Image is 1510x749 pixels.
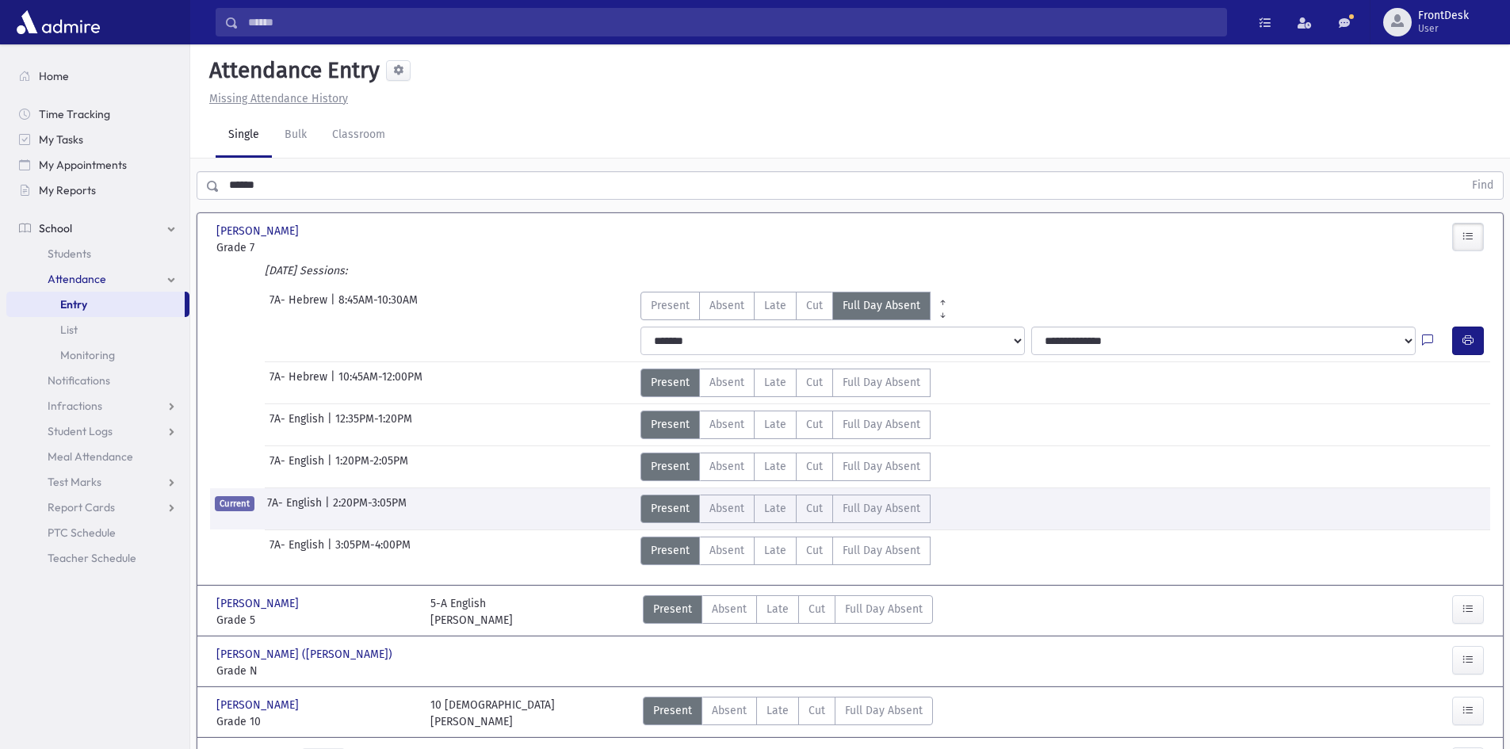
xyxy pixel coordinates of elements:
span: Full Day Absent [843,458,920,475]
span: Absent [712,702,747,719]
a: Time Tracking [6,101,189,127]
span: Full Day Absent [843,297,920,314]
span: Teacher Schedule [48,551,136,565]
span: 2:20PM-3:05PM [333,495,407,523]
span: | [327,411,335,439]
u: Missing Attendance History [209,92,348,105]
span: List [60,323,78,337]
span: 7A- Hebrew [270,369,331,397]
span: [PERSON_NAME] [216,223,302,239]
span: Test Marks [48,475,101,489]
a: Teacher Schedule [6,545,189,571]
a: School [6,216,189,241]
div: AttTypes [640,537,931,565]
img: AdmirePro [13,6,104,38]
a: Entry [6,292,185,317]
span: Full Day Absent [843,500,920,517]
span: Current [215,496,254,511]
a: Students [6,241,189,266]
span: Late [764,297,786,314]
span: | [325,495,333,523]
span: 7A- Hebrew [270,292,331,320]
span: Present [651,297,690,314]
span: My Appointments [39,158,127,172]
span: 7A- English [267,495,325,523]
button: Find [1462,172,1503,199]
span: Grade 10 [216,713,415,730]
span: 8:45AM-10:30AM [338,292,418,320]
span: 7A- English [270,411,327,439]
span: Cut [809,702,825,719]
span: | [327,537,335,565]
a: Monitoring [6,342,189,368]
a: All Prior [931,292,955,304]
span: Full Day Absent [843,374,920,391]
span: Infractions [48,399,102,413]
span: Absent [712,601,747,617]
span: Cut [806,297,823,314]
i: [DATE] Sessions: [265,264,347,277]
span: Late [766,601,789,617]
a: My Reports [6,178,189,203]
span: Absent [709,542,744,559]
span: Cut [806,458,823,475]
span: Absent [709,374,744,391]
a: My Appointments [6,152,189,178]
span: Absent [709,416,744,433]
div: 5-A English [PERSON_NAME] [430,595,513,629]
span: My Reports [39,183,96,197]
span: My Tasks [39,132,83,147]
span: Present [653,702,692,719]
div: AttTypes [643,595,933,629]
span: Present [653,601,692,617]
span: Late [764,500,786,517]
span: Students [48,246,91,261]
div: AttTypes [643,697,933,730]
span: Late [764,458,786,475]
span: Grade 5 [216,612,415,629]
span: Full Day Absent [845,702,923,719]
span: 10:45AM-12:00PM [338,369,422,397]
a: Single [216,113,272,158]
span: Full Day Absent [845,601,923,617]
span: Cut [806,374,823,391]
span: PTC Schedule [48,525,116,540]
span: FrontDesk [1418,10,1469,22]
span: 1:20PM-2:05PM [335,453,408,481]
span: Cut [806,542,823,559]
span: Notifications [48,373,110,388]
span: User [1418,22,1469,35]
span: 3:05PM-4:00PM [335,537,411,565]
span: Monitoring [60,348,115,362]
span: Present [651,542,690,559]
a: My Tasks [6,127,189,152]
span: [PERSON_NAME] ([PERSON_NAME]) [216,646,396,663]
span: Cut [806,416,823,433]
a: Infractions [6,393,189,418]
a: Missing Attendance History [203,92,348,105]
span: Cut [806,500,823,517]
div: 10 [DEMOGRAPHIC_DATA] [PERSON_NAME] [430,697,555,730]
a: Meal Attendance [6,444,189,469]
span: Absent [709,500,744,517]
span: 7A- English [270,537,327,565]
span: Late [764,374,786,391]
h5: Attendance Entry [203,57,380,84]
span: Present [651,374,690,391]
span: Present [651,500,690,517]
span: Report Cards [48,500,115,514]
span: Time Tracking [39,107,110,121]
a: Test Marks [6,469,189,495]
span: Absent [709,458,744,475]
span: [PERSON_NAME] [216,595,302,612]
a: Student Logs [6,418,189,444]
a: Bulk [272,113,319,158]
span: Late [766,702,789,719]
span: Present [651,416,690,433]
div: AttTypes [640,453,931,481]
span: | [331,369,338,397]
div: AttTypes [640,495,931,523]
span: | [327,453,335,481]
span: Grade N [216,663,415,679]
a: All Later [931,304,955,317]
